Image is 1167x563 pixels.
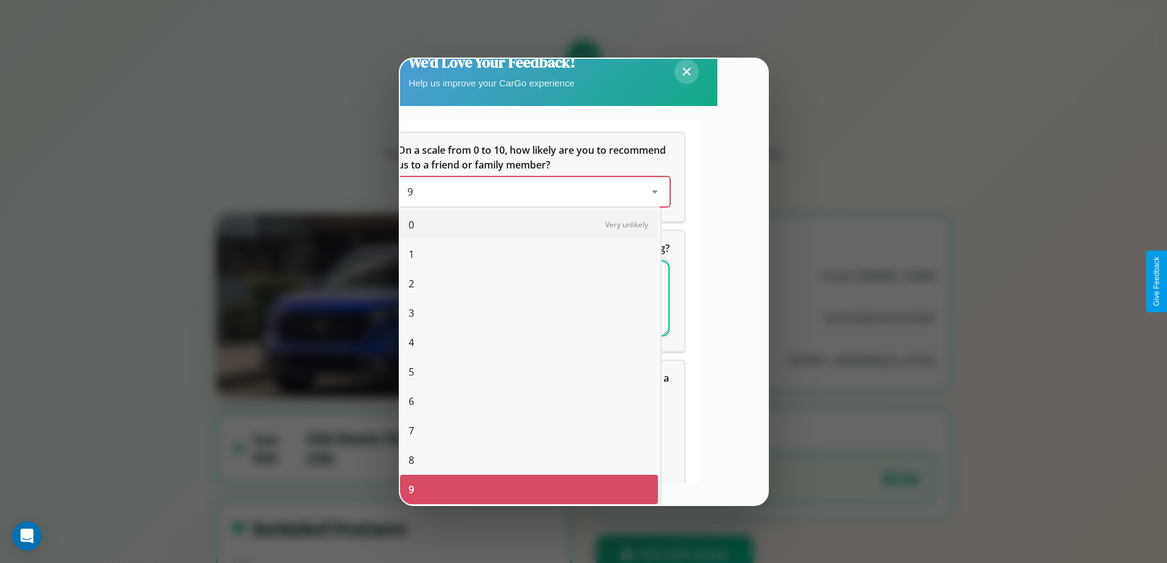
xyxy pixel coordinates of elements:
[409,276,414,291] span: 2
[409,423,414,438] span: 7
[407,185,413,198] span: 9
[400,328,658,357] div: 4
[400,357,658,387] div: 5
[400,445,658,475] div: 8
[409,306,414,320] span: 3
[400,298,658,328] div: 3
[409,217,414,232] span: 0
[409,52,575,72] h2: We'd Love Your Feedback!
[400,240,658,269] div: 1
[409,365,414,379] span: 5
[398,143,670,172] h5: On a scale from 0 to 10, how likely are you to recommend us to a friend or family member?
[409,75,575,91] p: Help us improve your CarGo experience
[409,482,414,497] span: 9
[400,416,658,445] div: 7
[400,504,658,534] div: 10
[1152,257,1161,306] div: Give Feedback
[383,133,684,221] div: On a scale from 0 to 10, how likely are you to recommend us to a friend or family member?
[398,371,671,399] span: Which of the following features do you value the most in a vehicle?
[400,210,658,240] div: 0
[398,143,668,172] span: On a scale from 0 to 10, how likely are you to recommend us to a friend or family member?
[400,387,658,416] div: 6
[12,521,42,551] div: Open Intercom Messenger
[409,394,414,409] span: 6
[605,219,648,230] span: Very unlikely
[409,247,414,262] span: 1
[398,177,670,206] div: On a scale from 0 to 10, how likely are you to recommend us to a friend or family member?
[409,335,414,350] span: 4
[398,241,670,255] span: What can we do to make your experience more satisfying?
[400,475,658,504] div: 9
[409,453,414,467] span: 8
[400,269,658,298] div: 2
